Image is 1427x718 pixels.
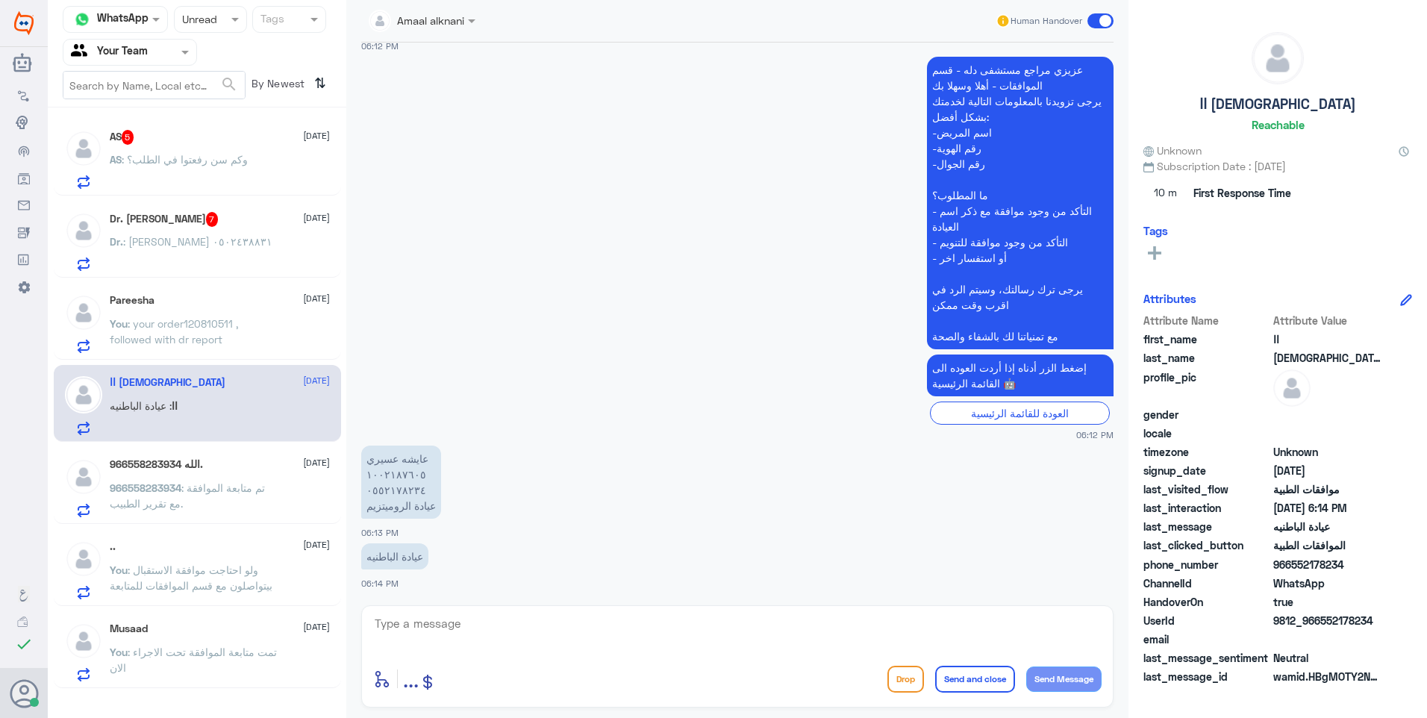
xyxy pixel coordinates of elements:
h5: Musaad [110,622,148,635]
img: defaultAdmin.png [1273,369,1311,407]
button: ... [403,662,419,696]
i: check [15,635,33,653]
span: last_visited_flow [1143,481,1270,497]
span: Human Handover [1011,14,1082,28]
span: 06:14 PM [361,578,399,588]
span: timezone [1143,444,1270,460]
h5: 966558283934 الله. [110,458,203,471]
span: [DATE] [303,211,330,225]
img: whatsapp.png [71,8,93,31]
span: signup_date [1143,463,1270,478]
button: search [220,72,238,97]
span: null [1273,425,1381,441]
p: 16/8/2025, 6:12 PM [927,57,1114,349]
span: true [1273,594,1381,610]
span: ChannelId [1143,575,1270,591]
span: locale [1143,425,1270,441]
span: 2025-08-16T15:11:36.826Z [1273,463,1381,478]
button: Send Message [1026,667,1102,692]
span: null [1273,407,1381,422]
span: Subscription Date : [DATE] [1143,158,1412,174]
span: 7 [206,212,219,227]
span: : ولو احتاجت موافقة الاستقبال بيتواصلون مع قسم الموافقات للمتابعة [110,564,272,592]
p: 16/8/2025, 6:12 PM [927,355,1114,396]
span: wamid.HBgMOTY2NTUyMTc4MjM0FQIAEhgUM0FBRUQ2QTMyNTk1MEJBRDIxRUEA [1273,669,1381,684]
h6: Tags [1143,224,1168,237]
span: First Response Time [1193,185,1291,201]
div: العودة للقائمة الرئيسية [930,402,1110,425]
span: [DATE] [303,538,330,552]
span: 5 [122,130,134,145]
span: : your order120810511 , followed with dr report [110,317,238,346]
h5: .. [110,540,116,553]
span: email [1143,631,1270,647]
span: Attribute Value [1273,313,1381,328]
span: [DATE] [303,129,330,143]
i: ⇅ [314,71,326,96]
span: By Newest [246,71,308,101]
h6: Reachable [1252,118,1305,131]
img: Widebot Logo [14,11,34,35]
span: last_name [1143,350,1270,366]
span: اا [172,399,178,412]
span: HandoverOn [1143,594,1270,610]
div: Tags [258,10,284,30]
span: [DATE] [303,374,330,387]
span: عيادة الباطنيه [1273,519,1381,534]
span: 06:12 PM [1076,428,1114,441]
h6: Attributes [1143,292,1196,305]
span: اا [1273,331,1381,347]
span: 10 m [1143,180,1188,207]
img: defaultAdmin.png [65,458,102,496]
span: موافقات الطبية [1273,481,1381,497]
p: 16/8/2025, 6:14 PM [361,543,428,569]
span: 966552178234 [1273,557,1381,572]
span: last_clicked_button [1143,537,1270,553]
button: Avatar [10,679,38,708]
p: 16/8/2025, 6:13 PM [361,446,441,519]
span: الموافقات الطبية [1273,537,1381,553]
img: defaultAdmin.png [65,130,102,167]
span: null [1273,631,1381,647]
span: اله الا الله [1273,350,1381,366]
h5: اا [DEMOGRAPHIC_DATA] [1199,96,1356,113]
span: Unknown [1273,444,1381,460]
img: defaultAdmin.png [65,540,102,578]
span: last_message_sentiment [1143,650,1270,666]
span: 2025-08-16T15:14:25.481Z [1273,500,1381,516]
span: : تم متابعة الموافقة مع تقرير الطبيب. [110,481,265,510]
img: defaultAdmin.png [65,376,102,413]
span: phone_number [1143,557,1270,572]
span: AS [110,153,122,166]
span: last_message_id [1143,669,1270,684]
span: 06:12 PM [361,41,399,51]
span: You [110,564,128,576]
span: : [PERSON_NAME] ٠٥٠٢٤٣٨٨٣١ [123,235,272,248]
button: Send and close [935,666,1015,693]
button: Drop [887,666,924,693]
span: 2 [1273,575,1381,591]
span: : وكم سن رفعتوا في الطلب؟ [122,153,248,166]
h5: اا اله الا الله [110,376,225,389]
img: defaultAdmin.png [65,212,102,249]
span: gender [1143,407,1270,422]
h5: Pareesha [110,294,154,307]
img: defaultAdmin.png [1252,33,1303,84]
input: Search by Name, Local etc… [63,72,245,99]
span: [DATE] [303,620,330,634]
span: 966558283934 [110,481,181,494]
span: 06:13 PM [361,528,399,537]
span: first_name [1143,331,1270,347]
span: last_message [1143,519,1270,534]
span: UserId [1143,613,1270,628]
span: last_interaction [1143,500,1270,516]
span: search [220,75,238,93]
span: profile_pic [1143,369,1270,404]
span: [DATE] [303,292,330,305]
span: You [110,317,128,330]
img: defaultAdmin.png [65,622,102,660]
img: defaultAdmin.png [65,294,102,331]
span: 0 [1273,650,1381,666]
span: Attribute Name [1143,313,1270,328]
h5: AS [110,130,134,145]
